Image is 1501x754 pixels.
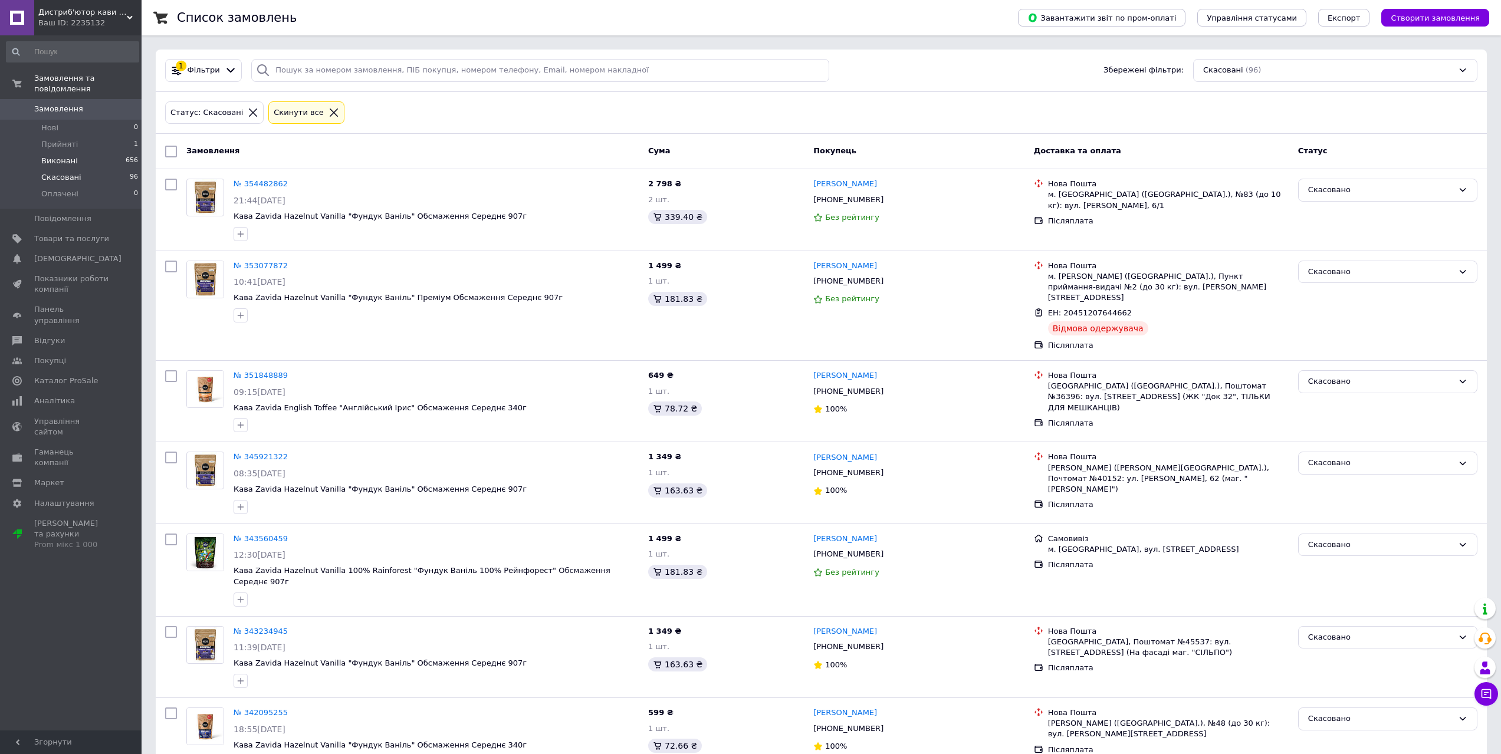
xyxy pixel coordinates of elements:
span: 1 499 ₴ [648,261,681,270]
span: 1 шт. [648,642,669,651]
span: 12:30[DATE] [234,550,285,559]
a: [PERSON_NAME] [813,707,877,719]
span: Замовлення та повідомлення [34,73,142,94]
h1: Список замовлень [177,11,297,25]
div: 163.63 ₴ [648,483,707,498]
div: Ваш ID: 2235132 [38,18,142,28]
span: Панель управління [34,304,109,325]
a: Фото товару [186,261,224,298]
img: Фото товару [187,708,224,745]
span: Повідомлення [34,213,91,224]
span: Каталог ProSale [34,376,98,386]
div: Скасовано [1308,376,1453,388]
span: 1 шт. [648,468,669,477]
span: Маркет [34,478,64,488]
span: Гаманець компанії [34,447,109,468]
a: [PERSON_NAME] [813,261,877,272]
span: 2 шт. [648,195,669,204]
a: Кава Zavida Hazelnut Vanilla "Фундук Ваніль" Обсмаження Середнє 907г [234,212,527,220]
button: Завантажити звіт по пром-оплаті [1018,9,1185,27]
div: Післяплата [1048,340,1289,351]
span: Створити замовлення [1391,14,1480,22]
span: 09:15[DATE] [234,387,285,397]
span: Без рейтингу [825,568,879,577]
span: Прийняті [41,139,78,150]
span: Оплачені [41,189,78,199]
span: 2 798 ₴ [648,179,681,188]
span: Фільтри [188,65,220,76]
span: 1 шт. [648,549,669,558]
div: Prom мікс 1 000 [34,539,109,550]
a: Кава Zavida Hazelnut Vanilla "Фундук Ваніль" Обсмаження Середнє 907г [234,485,527,493]
span: Кава Zavida Hazelnut Vanilla "Фундук Ваніль" Преміум Обсмаження Середнє 907г [234,293,563,302]
span: Показники роботи компанії [34,274,109,295]
div: 181.83 ₴ [648,292,707,306]
button: Управління статусами [1197,9,1306,27]
div: Відмова одержувача [1048,321,1148,335]
span: Завантажити звіт по пром-оплаті [1027,12,1176,23]
img: Фото товару [187,534,224,571]
div: Скасовано [1308,457,1453,469]
span: ЕН: 20451207644662 [1048,308,1132,317]
div: Самовивіз [1048,534,1289,544]
span: 100% [825,404,847,413]
div: [PHONE_NUMBER] [811,721,886,736]
span: Відгуки [34,335,65,346]
div: [PHONE_NUMBER] [811,639,886,654]
img: Фото товару [191,179,220,216]
span: 21:44[DATE] [234,196,285,205]
a: Кава Zavida English Toffee "Англійський Ірис" Обсмаження Середнє 340г [234,403,527,412]
span: Кава Zavida Hazelnut Vanilla "Фундук Ваніль" Обсмаження Середнє 907г [234,658,527,667]
a: Фото товару [186,534,224,571]
a: Фото товару [186,626,224,664]
a: № 342095255 [234,708,288,717]
a: Створити замовлення [1369,13,1489,22]
div: м. [GEOGRAPHIC_DATA], вул. [STREET_ADDRESS] [1048,544,1289,555]
span: 649 ₴ [648,371,674,380]
div: [GEOGRAPHIC_DATA] ([GEOGRAPHIC_DATA].), Поштомат №36396: вул. [STREET_ADDRESS] (ЖК "Док 32", ТІЛЬ... [1048,381,1289,413]
span: Виконані [41,156,78,166]
div: Нова Пошта [1048,707,1289,718]
span: 1 349 ₴ [648,452,681,461]
a: [PERSON_NAME] [813,626,877,637]
div: [PHONE_NUMBER] [811,384,886,399]
span: Доставка та оплата [1034,146,1121,155]
div: [PHONE_NUMBER] [811,546,886,562]
span: Дистриб'ютор кави Zavida в Україні [38,7,127,18]
span: 656 [126,156,138,166]
span: Аналітика [34,396,75,406]
a: Кава Zavida Hazelnut Vanilla "Фундук Ваніль" Обсмаження Середнє 340г [234,740,527,749]
div: Нова Пошта [1048,626,1289,637]
a: [PERSON_NAME] [813,534,877,545]
div: [PERSON_NAME] ([PERSON_NAME][GEOGRAPHIC_DATA].), Почтомат №40152: ул. [PERSON_NAME], 62 (маг. "[P... [1048,463,1289,495]
span: 100% [825,486,847,495]
span: Статус [1298,146,1328,155]
a: № 351848889 [234,371,288,380]
div: [PERSON_NAME] ([GEOGRAPHIC_DATA].), №48 (до 30 кг): вул. [PERSON_NAME][STREET_ADDRESS] [1048,718,1289,739]
span: Скасовані [41,172,81,183]
div: Скасовано [1308,184,1453,196]
span: Збережені фільтри: [1103,65,1184,76]
div: Скасовано [1308,539,1453,551]
button: Чат з покупцем [1474,682,1498,706]
div: Післяплата [1048,418,1289,429]
div: м. [PERSON_NAME] ([GEOGRAPHIC_DATA].), Пункт приймання-видачі №2 (до 30 кг): вул. [PERSON_NAME][S... [1048,271,1289,304]
a: № 353077872 [234,261,288,270]
span: 100% [825,660,847,669]
span: 08:35[DATE] [234,469,285,478]
span: 0 [134,189,138,199]
div: Післяплата [1048,499,1289,510]
span: [DEMOGRAPHIC_DATA] [34,253,121,264]
span: Cума [648,146,670,155]
a: Кава Zavida Hazelnut Vanilla 100% Rainforest "Фундук Ваніль 100% Рейнфорест" Обсмаження Середнє 907г [234,566,610,586]
div: [GEOGRAPHIC_DATA], Поштомат №45537: вул. [STREET_ADDRESS] (На фасаді маг. "СІЛЬПО") [1048,637,1289,658]
span: Покупець [813,146,856,155]
button: Експорт [1318,9,1370,27]
span: 1 шт. [648,724,669,733]
span: Скасовані [1203,65,1243,76]
span: 1 499 ₴ [648,534,681,543]
span: Управління статусами [1207,14,1297,22]
div: 78.72 ₴ [648,401,702,416]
